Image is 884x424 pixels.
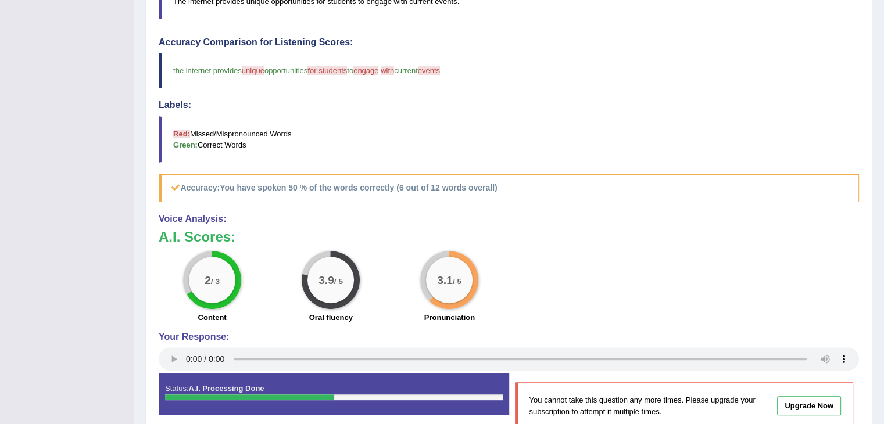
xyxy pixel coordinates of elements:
label: Oral fluency [309,312,353,323]
span: opportunities [264,66,307,75]
big: 2 [205,273,211,286]
b: Green: [173,141,198,149]
strong: A.I. Processing Done [188,384,264,393]
b: A.I. Scores: [159,229,235,245]
span: the internet provides [173,66,242,75]
h4: Accuracy Comparison for Listening Scores: [159,37,859,48]
span: for students [307,66,347,75]
b: Red: [173,130,190,138]
span: unique [242,66,264,75]
span: events [418,66,440,75]
span: to [347,66,353,75]
h5: Accuracy: [159,174,859,202]
b: You have spoken 50 % of the words correctly (6 out of 12 words overall) [220,183,497,192]
div: Status: [159,373,509,414]
h4: Voice Analysis: [159,214,859,224]
span: current [394,66,417,75]
label: Pronunciation [424,312,475,323]
big: 3.1 [437,273,453,286]
small: / 5 [453,276,461,285]
a: Upgrade Now [777,396,841,415]
small: / 3 [211,276,220,285]
p: You cannot take this question any more times. Please upgrade your subscription to attempt it mult... [529,394,763,416]
span: with [381,66,394,75]
label: Content [198,312,227,323]
span: engage [353,66,378,75]
big: 3.9 [318,273,334,286]
small: / 5 [334,276,343,285]
h4: Your Response: [159,332,859,342]
blockquote: Missed/Mispronounced Words Correct Words [159,116,859,163]
h4: Labels: [159,100,859,110]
